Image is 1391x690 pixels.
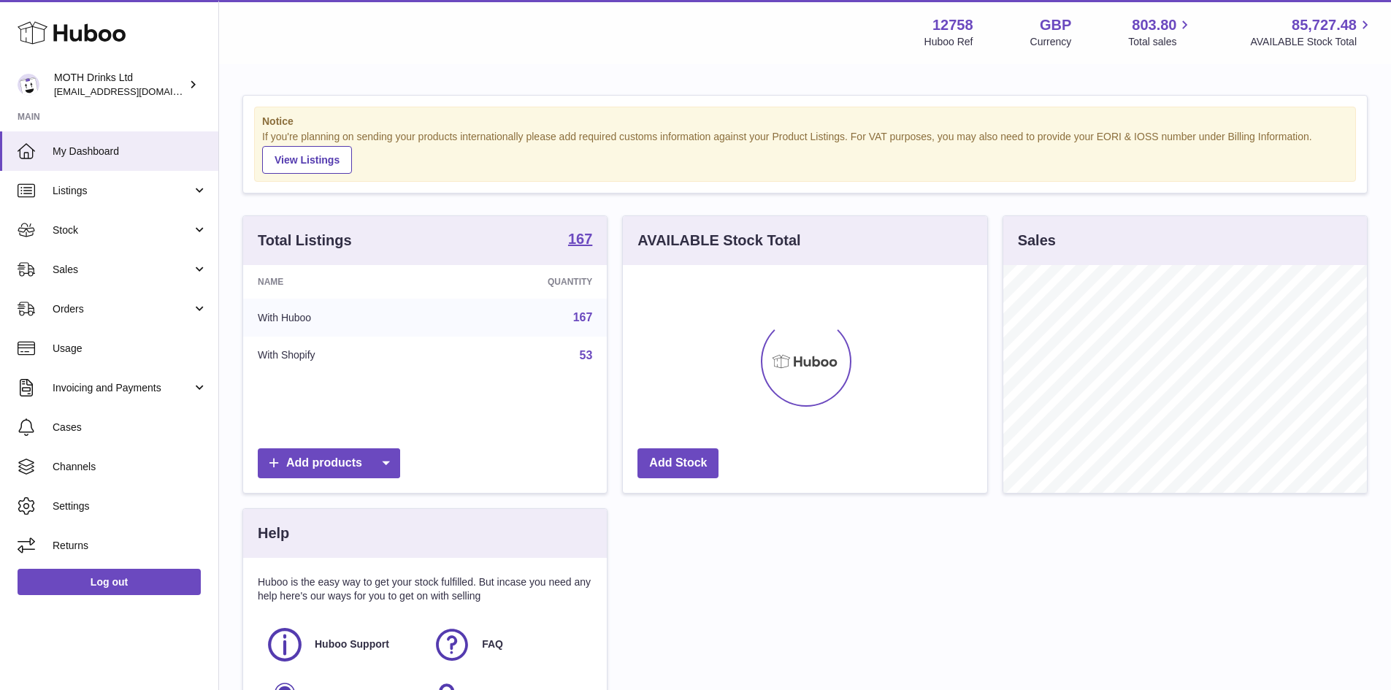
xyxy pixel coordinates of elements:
span: Stock [53,223,192,237]
a: Add products [258,448,400,478]
span: Settings [53,499,207,513]
span: Sales [53,263,192,277]
a: View Listings [262,146,352,174]
td: With Huboo [243,299,440,337]
a: 167 [568,231,592,249]
a: 53 [580,349,593,361]
td: With Shopify [243,337,440,375]
span: Cases [53,421,207,434]
h3: Sales [1018,231,1056,250]
span: Huboo Support [315,637,389,651]
a: Huboo Support [265,625,418,664]
a: FAQ [432,625,585,664]
strong: 12758 [932,15,973,35]
h3: Total Listings [258,231,352,250]
div: Huboo Ref [924,35,973,49]
a: 85,727.48 AVAILABLE Stock Total [1250,15,1373,49]
h3: Help [258,524,289,543]
span: Invoicing and Payments [53,381,192,395]
span: AVAILABLE Stock Total [1250,35,1373,49]
span: 803.80 [1132,15,1176,35]
span: Channels [53,460,207,474]
span: My Dashboard [53,145,207,158]
th: Name [243,265,440,299]
strong: 167 [568,231,592,246]
p: Huboo is the easy way to get your stock fulfilled. But incase you need any help here's our ways f... [258,575,592,603]
span: FAQ [482,637,503,651]
a: Add Stock [637,448,719,478]
a: 803.80 Total sales [1128,15,1193,49]
div: If you're planning on sending your products internationally please add required customs informati... [262,130,1348,174]
a: Log out [18,569,201,595]
span: Total sales [1128,35,1193,49]
th: Quantity [440,265,608,299]
span: Usage [53,342,207,356]
span: Returns [53,539,207,553]
h3: AVAILABLE Stock Total [637,231,800,250]
span: Orders [53,302,192,316]
div: Currency [1030,35,1072,49]
img: orders@mothdrinks.com [18,74,39,96]
strong: GBP [1040,15,1071,35]
a: 167 [573,311,593,323]
span: 85,727.48 [1292,15,1357,35]
div: MOTH Drinks Ltd [54,71,185,99]
strong: Notice [262,115,1348,129]
span: [EMAIL_ADDRESS][DOMAIN_NAME] [54,85,215,97]
span: Listings [53,184,192,198]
